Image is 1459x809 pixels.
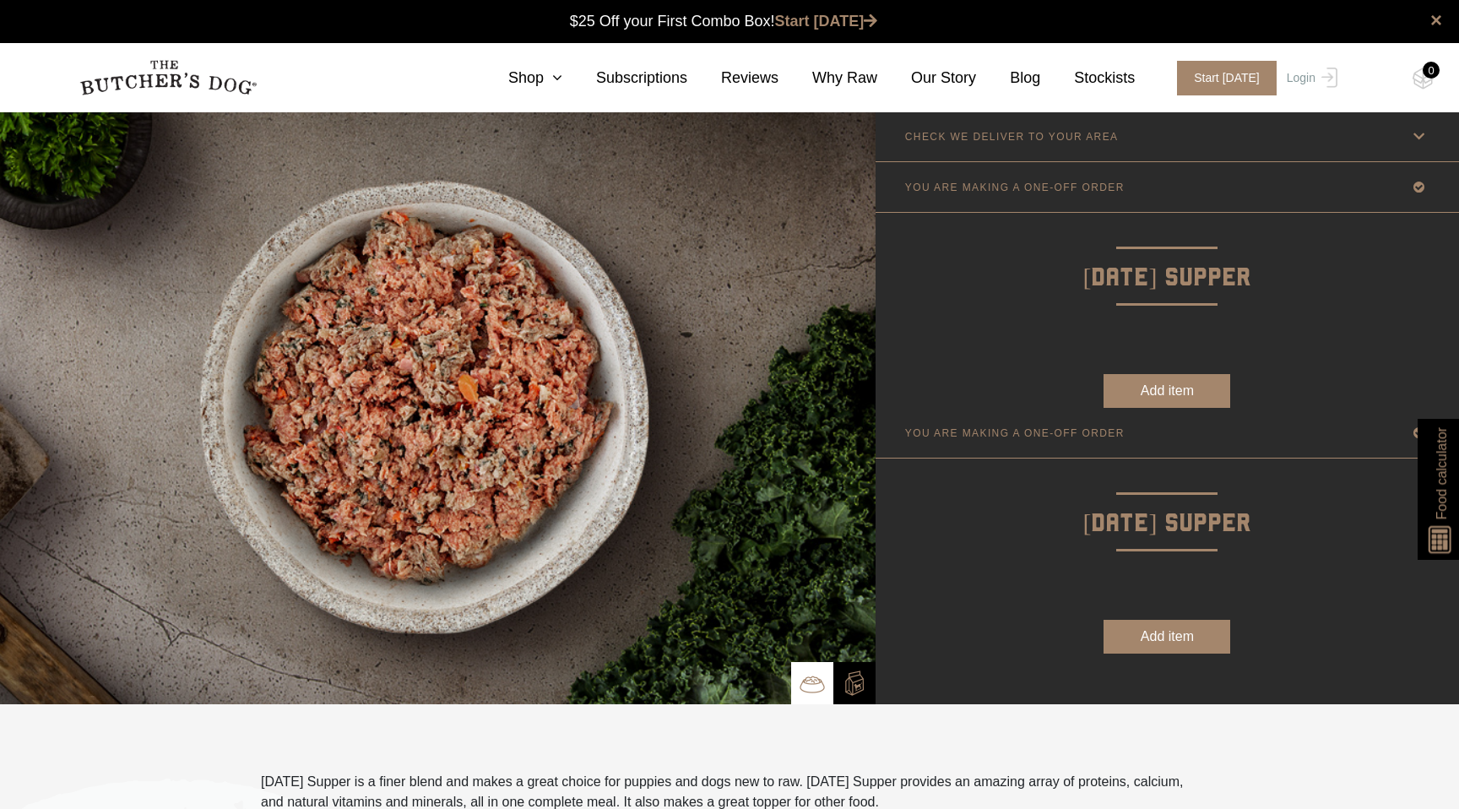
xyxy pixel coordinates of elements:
[842,671,867,696] img: TBD_Build-A-Box-2.png
[1283,61,1337,95] a: Login
[905,427,1125,439] p: YOU ARE MAKING A ONE-OFF ORDER
[1431,427,1451,519] span: Food calculator
[876,408,1459,458] a: YOU ARE MAKING A ONE-OFF ORDER
[905,182,1125,193] p: YOU ARE MAKING A ONE-OFF ORDER
[905,131,1119,143] p: CHECK WE DELIVER TO YOUR AREA
[876,162,1459,212] a: YOU ARE MAKING A ONE-OFF ORDER
[1177,61,1277,95] span: Start [DATE]
[562,67,687,90] a: Subscriptions
[1423,62,1440,79] div: 0
[475,67,562,90] a: Shop
[876,111,1459,161] a: CHECK WE DELIVER TO YOUR AREA
[800,671,825,697] img: TBD_Bowl.png
[1430,10,1442,30] a: close
[687,67,778,90] a: Reviews
[1104,620,1230,654] button: Add item
[1160,61,1283,95] a: Start [DATE]
[1413,68,1434,90] img: TBD_Cart-Empty.png
[775,13,878,30] a: Start [DATE]
[877,67,976,90] a: Our Story
[876,459,1459,544] p: [DATE] Supper
[1040,67,1135,90] a: Stockists
[876,213,1459,298] p: [DATE] Supper
[1104,374,1230,408] button: Add item
[778,67,877,90] a: Why Raw
[976,67,1040,90] a: Blog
